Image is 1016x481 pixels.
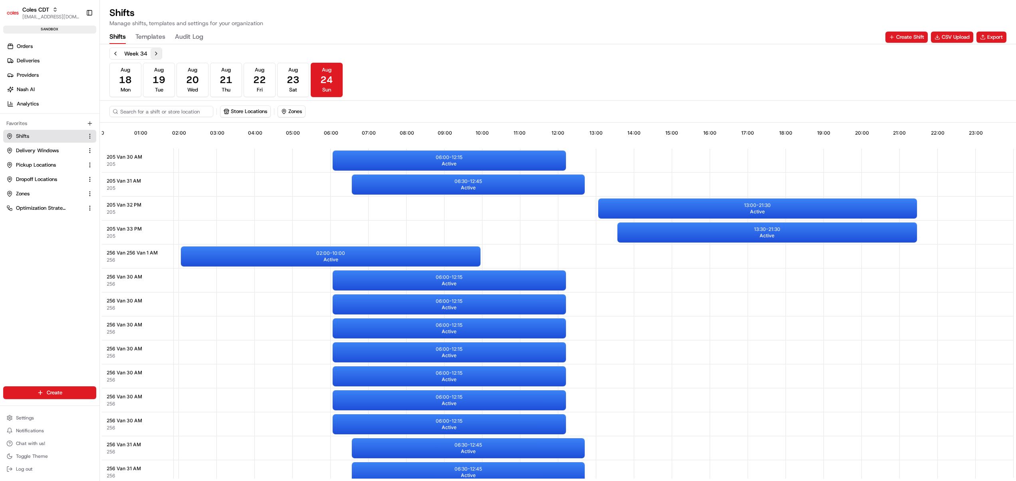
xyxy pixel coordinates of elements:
p: 06:00 - 12:15 [436,418,462,424]
button: Zones [3,187,96,200]
span: 256 Van 30 AM [107,417,142,424]
span: 14:00 [627,130,641,136]
span: 256 Van 30 AM [107,370,142,376]
button: 256 [107,329,115,335]
span: 21 [220,74,232,86]
span: 205 [107,233,115,239]
span: 15:00 [665,130,678,136]
img: Nash [8,8,24,24]
span: Active [442,304,456,311]
span: Thu [222,86,230,93]
a: Powered byPylon [56,135,97,142]
span: Active [442,352,456,359]
button: Log out [3,463,96,475]
span: 19:00 [817,130,830,136]
span: Notifications [16,427,44,434]
span: 11:00 [514,130,526,136]
span: Active [442,400,456,407]
button: Toggle Theme [3,451,96,462]
span: Active [760,233,774,239]
button: Aug19Tue [143,63,175,97]
button: Chat with us! [3,438,96,449]
a: 💻API Documentation [64,113,131,127]
span: 205 Van 32 PM [107,202,141,208]
button: 256 [107,305,115,311]
span: 205 Van 30 AM [107,154,142,160]
button: Store Locations [220,105,271,117]
div: Start new chat [27,77,131,85]
span: 256 [107,449,115,455]
p: 06:30 - 12:45 [454,442,482,448]
p: 06:30 - 12:45 [454,178,482,185]
span: 10:00 [476,130,489,136]
span: Sat [289,86,297,93]
span: Providers [17,72,39,79]
a: Shifts [6,133,83,140]
span: 256 [107,353,115,359]
button: Zones [278,106,305,117]
a: Providers [3,69,99,81]
img: Coles CDT [6,6,19,19]
span: 18 [119,74,132,86]
button: Coles CDTColes CDT[EMAIL_ADDRESS][DOMAIN_NAME] [3,3,83,22]
span: Aug [322,66,331,74]
button: Aug23Sat [277,63,309,97]
span: 256 Van 30 AM [107,322,142,328]
button: Dropoff Locations [3,173,96,186]
span: 20 [186,74,199,86]
div: 📗 [8,117,14,123]
button: Store Locations [220,106,270,117]
span: 20:00 [855,130,869,136]
span: Shifts [16,133,29,140]
button: Next week [151,48,162,59]
span: Optimization Strategy [16,205,66,212]
a: Dropoff Locations [6,176,83,183]
a: Pickup Locations [6,161,83,169]
p: 06:00 - 12:15 [436,154,462,161]
span: Aug [255,66,264,74]
input: Clear [21,52,132,60]
span: 02:00 [172,130,186,136]
span: Aug [288,66,298,74]
span: 205 Van 33 PM [107,226,142,232]
span: 205 Van 31 AM [107,178,141,184]
span: 22 [253,74,266,86]
span: 04:00 [248,130,262,136]
div: Favorites [3,117,96,130]
button: 256 [107,281,115,287]
span: 19 [153,74,165,86]
input: Search for a shift or store location [109,106,213,117]
span: Delivery Windows [16,147,59,154]
span: 07:00 [362,130,376,136]
button: Start new chat [136,79,145,89]
span: Fri [257,86,263,93]
span: 256 Van 31 AM [107,441,141,448]
span: Active [442,328,456,335]
span: Dropoff Locations [16,176,57,183]
p: 13:00 - 21:30 [744,202,771,209]
span: Sun [322,86,331,93]
button: Aug24Sun [311,63,343,97]
button: Aug18Mon [109,63,141,97]
span: Analytics [17,100,39,107]
div: sandbox [3,26,96,34]
p: Manage shifts, templates and settings for your organization [109,19,263,27]
button: [EMAIL_ADDRESS][DOMAIN_NAME] [22,14,79,20]
span: 24 [320,74,333,86]
span: Aug [188,66,197,74]
button: Coles CDT [22,6,49,14]
button: Create Shift [885,32,928,43]
span: 23 [287,74,300,86]
span: Log out [16,466,32,472]
a: CSV Upload [931,32,973,43]
span: 22:00 [931,130,945,136]
button: Zones [278,105,306,117]
span: 256 Van 30 AM [107,394,142,400]
span: Aug [154,66,164,74]
span: Chat with us! [16,440,45,447]
span: 09:00 [438,130,452,136]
